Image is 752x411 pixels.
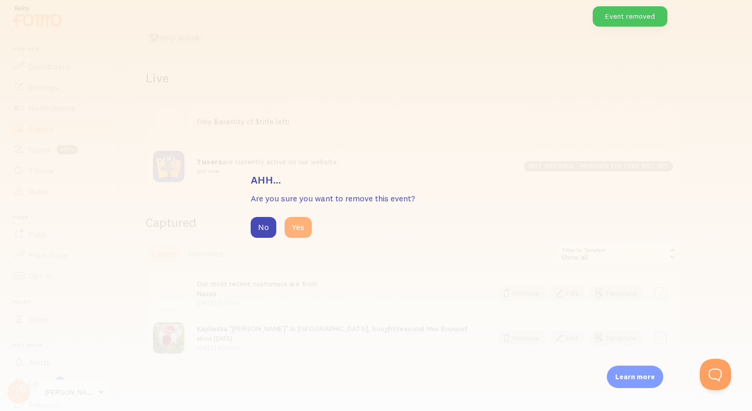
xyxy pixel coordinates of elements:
button: Yes [285,217,312,238]
iframe: Help Scout Beacon - Open [700,359,731,390]
div: Event removed [593,6,667,27]
div: Learn more [607,366,663,388]
button: No [251,217,276,238]
p: Are you sure you want to remove this event? [251,192,501,204]
p: Learn more [615,372,655,382]
h3: Ahh... [251,173,501,187]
